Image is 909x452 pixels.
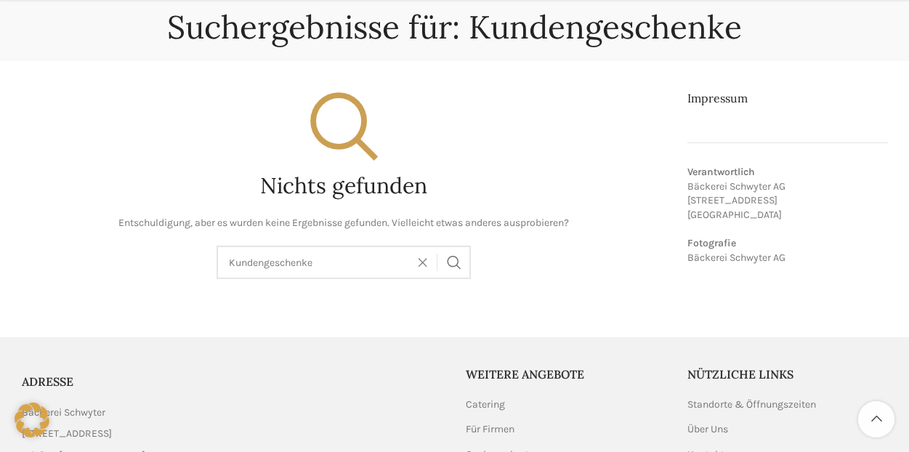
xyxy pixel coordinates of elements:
[466,366,666,382] h5: Weitere Angebote
[466,397,506,412] a: Catering
[687,397,817,412] a: Standorte & Öffnungszeiten
[22,426,112,442] span: [STREET_ADDRESS]
[167,8,742,47] h1: Suchergebnisse für: Kundengeschenke
[217,246,471,279] input: Suchen
[687,237,736,249] strong: Fotografie
[687,366,888,382] h5: Nützliche Links
[858,401,894,437] a: Scroll to top button
[22,405,105,421] span: Bäckerei Schwyter
[22,170,666,201] h3: Nichts gefunden
[687,165,888,265] p: Bäckerei Schwyter AG [STREET_ADDRESS] [GEOGRAPHIC_DATA] Bäckerei Schwyter AG
[22,374,73,389] span: ADRESSE
[22,215,666,231] p: Entschuldigung, aber es wurden keine Ergebnisse gefunden. Vielleicht etwas anderes ausprobieren?
[687,166,755,178] strong: Verantwortlich
[687,422,730,437] a: Über Uns
[687,90,888,106] h2: Impressum
[466,422,516,437] a: Für Firmen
